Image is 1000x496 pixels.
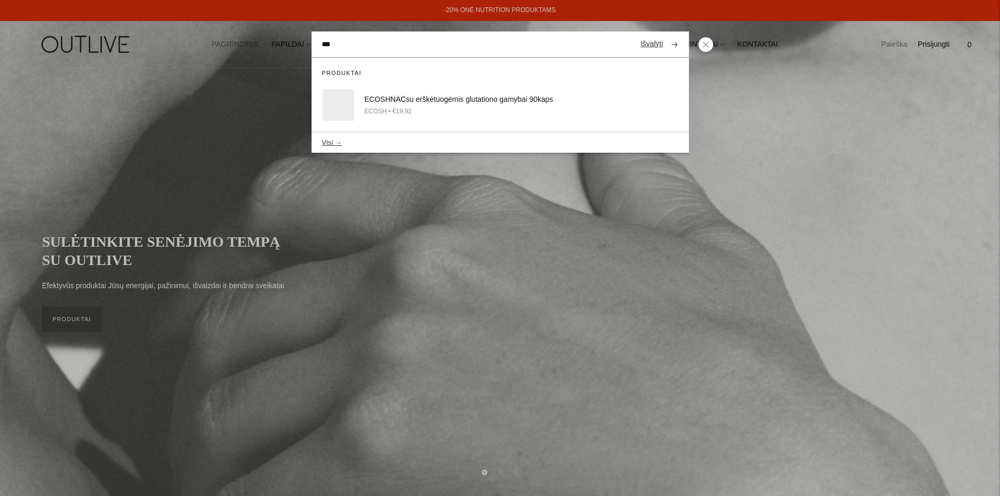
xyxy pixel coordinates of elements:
[640,38,663,50] a: Išvalyti
[364,106,615,117] div: ECOSH • €19,92
[364,93,615,106] div: ECOSH su erškėtuogėmis glutationo gamybai 90kaps
[311,83,689,126] a: ECOSHNACsu erškėtuogėmis glutationo gamybai 90kaps ECOSH • €19,92
[391,95,406,103] span: NAC
[311,58,689,84] div: Produktai
[322,139,342,146] button: Visi →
